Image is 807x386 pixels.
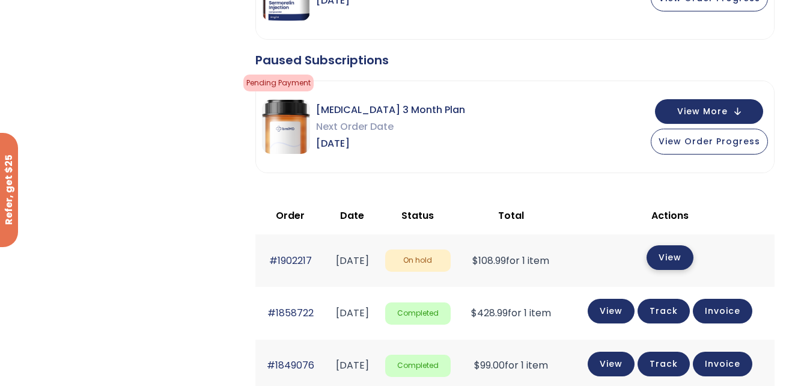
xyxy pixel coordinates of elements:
[693,299,752,323] a: Invoice
[472,254,506,268] span: 108.99
[588,352,635,376] a: View
[276,209,305,222] span: Order
[340,209,364,222] span: Date
[457,287,565,339] td: for 1 item
[316,135,465,152] span: [DATE]
[474,358,480,372] span: $
[651,129,768,155] button: View Order Progress
[385,355,451,377] span: Completed
[336,254,369,268] time: [DATE]
[659,135,760,147] span: View Order Progress
[651,209,689,222] span: Actions
[471,306,477,320] span: $
[638,299,690,323] a: Track
[677,108,728,115] span: View More
[316,118,465,135] span: Next Order Date
[655,99,763,124] button: View More
[267,358,314,372] a: #1849076
[385,302,451,325] span: Completed
[385,250,451,272] span: On hold
[255,52,775,69] div: Paused Subscriptions
[269,254,312,268] a: #1902217
[243,75,314,91] span: Pending Payment
[472,254,478,268] span: $
[498,209,524,222] span: Total
[638,352,690,376] a: Track
[471,306,508,320] span: 428.99
[457,234,565,287] td: for 1 item
[588,299,635,323] a: View
[693,352,752,376] a: Invoice
[647,245,693,270] a: View
[474,358,505,372] span: 99.00
[316,102,465,118] span: [MEDICAL_DATA] 3 Month Plan
[336,306,369,320] time: [DATE]
[336,358,369,372] time: [DATE]
[267,306,314,320] a: #1858722
[401,209,434,222] span: Status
